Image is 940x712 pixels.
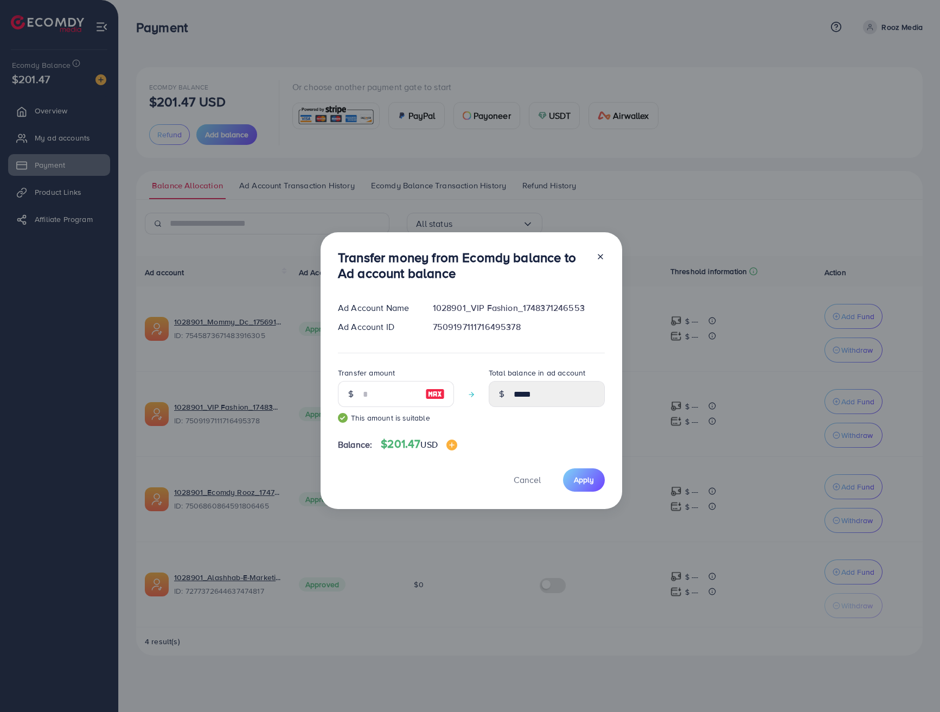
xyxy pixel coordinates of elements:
h3: Transfer money from Ecomdy balance to Ad account balance [338,250,587,281]
label: Transfer amount [338,367,395,378]
div: Ad Account ID [329,321,424,333]
div: 1028901_VIP Fashion_1748371246553 [424,302,613,314]
div: 7509197111716495378 [424,321,613,333]
span: Balance: [338,438,372,451]
span: Cancel [514,474,541,486]
img: image [425,387,445,400]
div: Ad Account Name [329,302,424,314]
img: image [446,440,457,450]
img: guide [338,413,348,423]
button: Cancel [500,468,554,492]
label: Total balance in ad account [489,367,585,378]
iframe: Chat [894,663,932,704]
button: Apply [563,468,605,492]
span: Apply [574,474,594,485]
h4: $201.47 [381,437,457,451]
span: USD [420,438,437,450]
small: This amount is suitable [338,412,454,423]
